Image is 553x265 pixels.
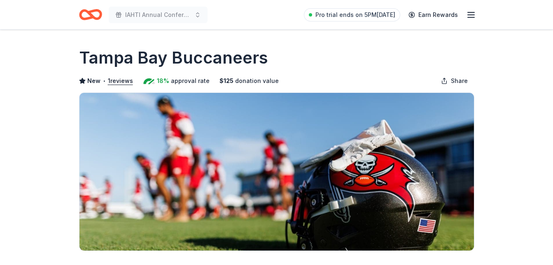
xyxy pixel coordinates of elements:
[79,5,102,24] a: Home
[79,46,268,69] h1: Tampa Bay Buccaneers
[103,78,105,84] span: •
[109,7,208,23] button: IAHTI Annual Conference
[219,76,233,86] span: $ 125
[171,76,210,86] span: approval rate
[235,76,279,86] span: donation value
[87,76,100,86] span: New
[304,8,400,21] a: Pro trial ends on 5PM[DATE]
[157,76,169,86] span: 18%
[404,7,463,22] a: Earn Rewards
[125,10,191,20] span: IAHTI Annual Conference
[434,73,474,89] button: Share
[451,76,468,86] span: Share
[315,10,395,20] span: Pro trial ends on 5PM[DATE]
[79,93,474,251] img: Image for Tampa Bay Buccaneers
[108,76,133,86] button: 1reviews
